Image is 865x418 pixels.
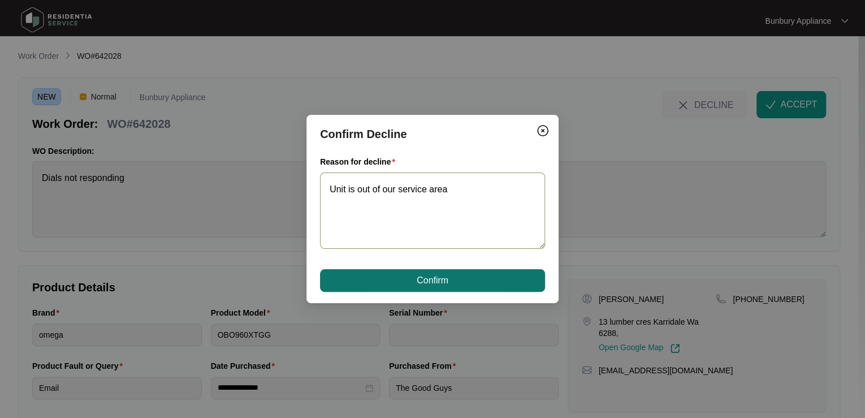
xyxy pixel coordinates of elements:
[320,156,400,167] label: Reason for decline
[320,269,545,292] button: Confirm
[534,122,552,140] button: Close
[417,274,448,287] span: Confirm
[320,126,545,142] p: Confirm Decline
[320,173,545,249] textarea: Reason for decline
[536,124,550,137] img: closeCircle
